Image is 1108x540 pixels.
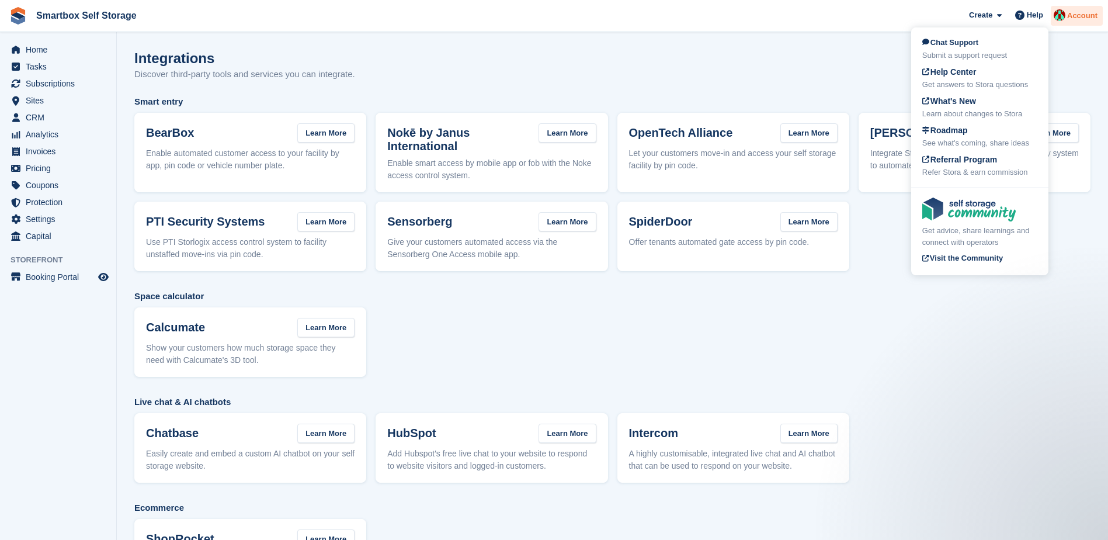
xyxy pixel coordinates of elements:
[922,198,1037,266] a: Get advice, share learnings and connect with operators Visit the Community
[539,424,596,443] a: Learn More
[6,58,110,75] a: menu
[922,155,997,164] span: Referral Program
[6,75,110,92] a: menu
[297,318,355,337] a: Learn More
[629,427,678,440] h3: Intercom
[26,58,96,75] span: Tasks
[6,143,110,160] a: menu
[6,194,110,210] a: menu
[922,108,1037,120] div: Learn about changes to Stora
[134,396,1090,409] span: Live chat & AI chatbots
[134,501,1090,515] span: Ecommerce
[922,79,1037,91] div: Get answers to Stora questions
[387,236,596,261] p: Give your customers automated access via the Sensorberg One Access mobile app.
[6,109,110,126] a: menu
[134,290,1090,303] span: Space calculator
[922,66,1037,91] a: Help Center Get answers to Stora questions
[11,254,116,266] span: Storefront
[922,154,1037,178] a: Referral Program Refer Stora & earn commission
[1027,9,1043,21] span: Help
[387,126,526,153] h3: Nokē by Janus International
[146,215,265,229] h3: PTI Security Systems
[26,194,96,210] span: Protection
[26,177,96,193] span: Coupons
[26,211,96,227] span: Settings
[146,321,205,334] h3: Calcumate
[969,9,992,21] span: Create
[922,38,978,47] span: Chat Support
[922,95,1037,120] a: What's New Learn about changes to Stora
[922,225,1037,248] div: Get advice, share learnings and connect with operators
[134,95,1090,109] span: Smart entry
[922,67,977,77] span: Help Center
[1067,10,1097,22] span: Account
[26,228,96,244] span: Capital
[629,448,838,472] p: A highly customisable, integrated live chat and AI chatbot that can be used to respond on your we...
[780,123,838,143] a: Learn More
[6,211,110,227] a: menu
[26,126,96,143] span: Analytics
[297,212,355,231] a: Learn More
[297,123,355,143] a: Learn More
[922,96,976,106] span: What's New
[629,215,693,229] h3: SpiderDoor
[297,424,355,443] a: Learn More
[922,198,1016,221] img: community-logo-e120dcb29bea30313fccf008a00513ea5fe9ad107b9d62852cae38739ed8438e.svg
[922,254,1003,262] span: Visit the Community
[146,342,355,366] p: Show your customers how much storage space they need with Calcumate's 3D tool.
[6,92,110,109] a: menu
[26,41,96,58] span: Home
[780,424,838,443] a: Learn More
[922,137,1037,149] div: See what's coming, share ideas
[9,7,27,25] img: stora-icon-8386f47178a22dfd0bd8f6a31ec36ba5ce8667c1dd55bd0f319d3a0aa187defe.svg
[96,270,110,284] a: Preview store
[134,68,355,81] p: Discover third-party tools and services you can integrate.
[387,427,436,440] h3: HubSpot
[387,215,452,229] h3: Sensorberg
[629,147,838,172] p: Let your customers move-in and access your self storage facility by pin code.
[922,167,1037,178] div: Refer Stora & earn commission
[134,50,355,66] h1: Integrations
[922,126,968,135] span: Roadmap
[26,92,96,109] span: Sites
[629,236,838,248] p: Offer tenants automated gate access by pin code.
[539,212,596,231] a: Learn More
[26,109,96,126] span: CRM
[870,147,1079,172] p: Integrate Stora with [PERSON_NAME] Net2 entry system to automate facility access via keypad.
[6,269,110,285] a: menu
[1054,9,1065,21] img: Caren Ingold
[629,126,733,140] h3: OpenTech Alliance
[26,269,96,285] span: Booking Portal
[539,123,596,143] a: Learn More
[6,228,110,244] a: menu
[6,160,110,176] a: menu
[1022,123,1079,143] a: Learn More
[6,177,110,193] a: menu
[387,157,596,182] p: Enable smart access by mobile app or fob with the Noke access control system.
[922,50,1037,61] div: Submit a support request
[146,147,355,172] p: Enable automated customer access to your facility by app, pin code or vehicle number plate.
[146,236,355,261] p: Use PTI Storlogix access control system to facility unstaffed move-ins via pin code.
[26,160,96,176] span: Pricing
[6,126,110,143] a: menu
[146,427,199,440] h3: Chatbase
[146,448,355,472] p: Easily create and embed a custom AI chatbot on your self storage website.
[870,126,997,140] h3: [PERSON_NAME] Net2
[146,126,194,140] h3: BearBox
[922,124,1037,149] a: Roadmap See what's coming, share ideas
[26,75,96,92] span: Subscriptions
[387,448,596,472] p: Add Hubspot's free live chat to your website to respond to website visitors and logged-in customers.
[6,41,110,58] a: menu
[780,212,838,231] a: Learn More
[26,143,96,160] span: Invoices
[32,6,141,25] a: Smartbox Self Storage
